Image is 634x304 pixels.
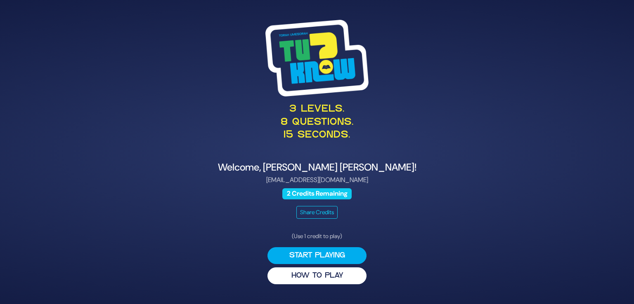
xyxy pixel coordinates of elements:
[116,175,518,185] p: [EMAIL_ADDRESS][DOMAIN_NAME]
[267,247,367,264] button: Start Playing
[116,103,518,142] p: 3 levels. 8 questions. 15 seconds.
[265,20,369,96] img: Tournament Logo
[116,161,518,173] h4: Welcome, [PERSON_NAME] [PERSON_NAME]!
[282,188,352,199] span: 2 Credits Remaining
[296,206,338,219] button: Share Credits
[267,267,367,284] button: HOW TO PLAY
[267,232,367,241] p: (Use 1 credit to play)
